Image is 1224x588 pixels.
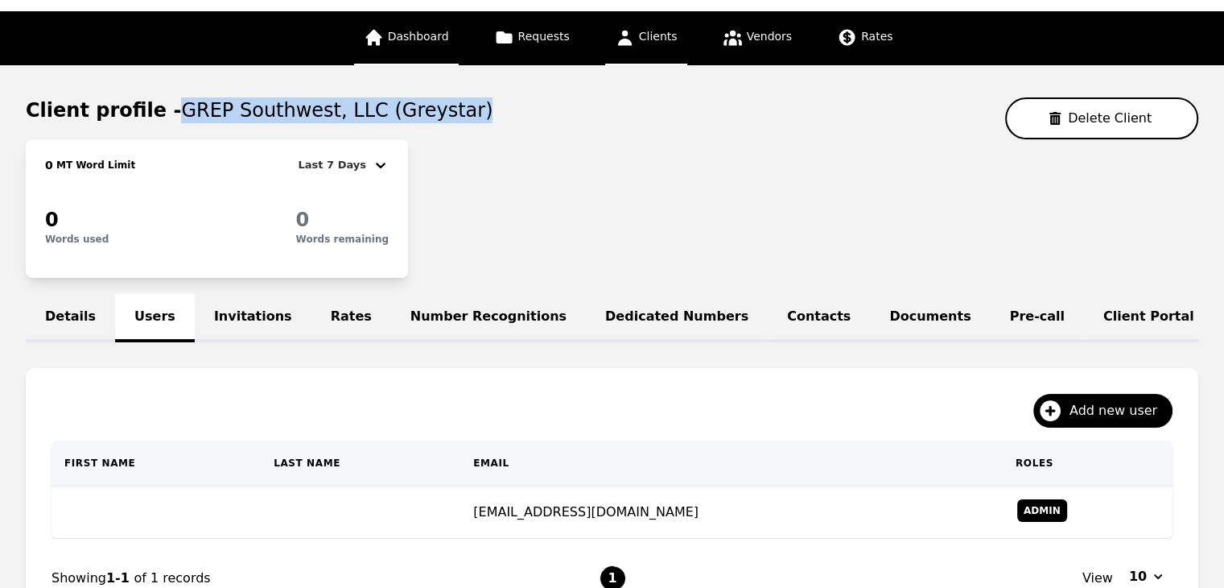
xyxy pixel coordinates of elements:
span: Vendors [747,30,792,43]
p: Words used [45,233,109,246]
a: Dashboard [354,11,459,65]
div: Last 7 Days [299,155,373,175]
a: Vendors [713,11,802,65]
a: Pre-call [991,294,1084,342]
span: 10 [1129,567,1147,586]
button: Add new user [1033,394,1172,428]
span: 0 [45,159,53,172]
span: GREP Southwest, LLC (Greystar) [181,99,492,122]
th: First Name [52,441,261,487]
a: Documents [870,294,990,342]
span: 0 [45,209,59,231]
a: Number Recognitions [391,294,586,342]
th: Email [460,441,1003,487]
a: Contacts [768,294,870,342]
p: Words remaining [296,233,389,246]
span: View [1082,569,1113,588]
span: Admin [1017,499,1067,522]
a: Client Portal [1084,294,1214,342]
td: [EMAIL_ADDRESS][DOMAIN_NAME] [460,487,1003,539]
a: Rates [827,11,902,65]
a: Clients [605,11,687,65]
a: Invitations [195,294,311,342]
span: Dashboard [388,30,449,43]
th: Last Name [261,441,460,487]
span: Requests [518,30,570,43]
a: Requests [484,11,579,65]
span: Add new user [1069,401,1168,420]
a: Details [26,294,115,342]
div: Showing of 1 records [52,569,600,588]
span: 1-1 [106,570,134,586]
span: 0 [296,209,310,231]
th: Roles [1003,441,1172,487]
h2: MT Word Limit [53,159,135,172]
h1: Client profile - [26,97,492,123]
span: Clients [639,30,678,43]
a: Rates [311,294,391,342]
button: Delete Client [1005,97,1198,139]
a: Dedicated Numbers [586,294,768,342]
span: Rates [861,30,892,43]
